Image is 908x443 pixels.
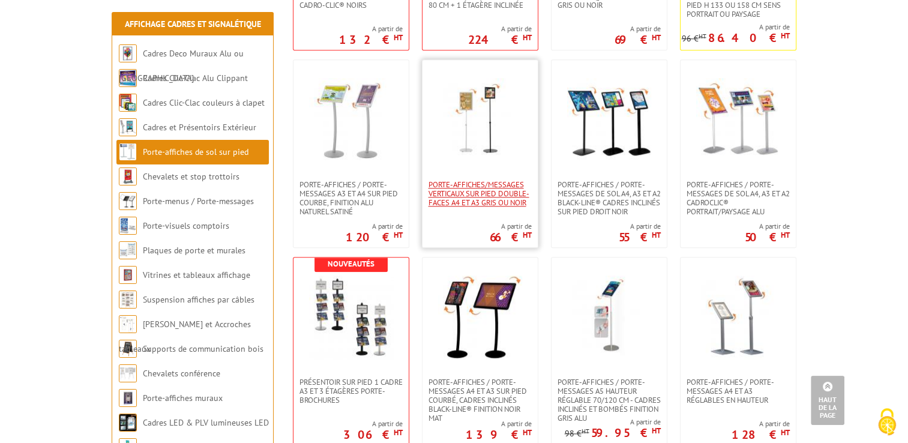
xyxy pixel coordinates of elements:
span: Porte-affiches / Porte-messages de sol A4, A3 et A2 CadroClic® portrait/paysage alu [687,180,790,216]
span: A partir de [565,417,661,427]
sup: HT [781,31,790,41]
img: Porte-affiches / Porte-messages A3 et A4 sur pied courbe, finition alu naturel satiné [309,78,393,162]
p: 69 € [615,36,661,43]
a: Plaques de porte et murales [143,245,245,256]
img: Plaques de porte et murales [119,241,137,259]
a: Cadres et Présentoirs Extérieur [143,122,256,133]
img: Cimaises et Accroches tableaux [119,315,137,333]
span: Porte-affiches / Porte-messages A3 et A4 sur pied courbe, finition alu naturel satiné [299,180,403,216]
img: Chevalets et stop trottoirs [119,167,137,185]
p: 86.40 € [708,34,790,41]
span: A partir de [343,419,403,429]
img: Porte-affiches / Porte-messages A4 et A3 sur pied courbé, cadres inclinés Black-Line® finition no... [438,276,522,360]
img: Porte-visuels comptoirs [119,217,137,235]
span: A partir de [745,221,790,231]
span: Porte-affiches / Porte-messages A4 et A3 sur pied courbé, cadres inclinés Black-Line® finition no... [428,378,532,423]
sup: HT [781,427,790,438]
a: Vitrines et tableaux affichage [143,270,250,280]
p: 139 € [466,431,532,438]
span: Porte-affiches/messages verticaux sur pied double-faces A4 et A3 Gris ou Noir [428,180,532,207]
img: Cookies (fenêtre modale) [872,407,902,437]
a: Cadres LED & PLV lumineuses LED [143,417,269,428]
a: Chevalets et stop trottoirs [143,171,239,182]
p: 98 € [565,429,589,438]
p: 59.95 € [591,429,661,436]
sup: HT [394,230,403,240]
sup: HT [394,427,403,438]
img: Porte-affiches muraux [119,389,137,407]
span: Porte-affiches / Porte-messages de sol A4, A3 et A2 Black-Line® cadres inclinés sur Pied Droit Noir [558,180,661,216]
img: Cadres et Présentoirs Extérieur [119,118,137,136]
a: Porte-affiches/messages verticaux sur pied double-faces A4 et A3 Gris ou Noir [422,180,538,207]
sup: HT [781,230,790,240]
a: Porte-affiches / Porte-messages A3 et A4 sur pied courbe, finition alu naturel satiné [293,180,409,216]
a: Haut de la page [811,376,844,425]
img: Porte-affiches / Porte-messages A4 et A3 réglables en hauteur [696,276,780,360]
span: A partir de [339,24,403,34]
span: A partir de [490,221,532,231]
p: 50 € [745,234,790,241]
b: Nouveautés [328,259,374,269]
p: 55 € [619,234,661,241]
button: Cookies (fenêtre modale) [866,402,908,443]
a: Porte-affiches / Porte-messages de sol A4, A3 et A2 CadroClic® portrait/paysage alu [681,180,796,216]
a: Cadres Deco Muraux Alu ou [GEOGRAPHIC_DATA] [119,48,244,83]
sup: HT [699,32,706,40]
p: 306 € [343,431,403,438]
img: Cadres Clic-Clac couleurs à clapet [119,94,137,112]
a: Porte-affiches muraux [143,393,223,403]
sup: HT [582,427,589,435]
a: Porte-visuels comptoirs [143,220,229,231]
sup: HT [652,32,661,43]
p: 120 € [346,234,403,241]
span: A partir de [682,22,790,32]
sup: HT [652,230,661,240]
span: A partir de [619,221,661,231]
span: Porte-affiches / Porte-messages A4 et A3 réglables en hauteur [687,378,790,405]
a: Porte-affiches / Porte-messages de sol A4, A3 et A2 Black-Line® cadres inclinés sur Pied Droit Noir [552,180,667,216]
a: Porte-affiches / Porte-messages A4 et A3 sur pied courbé, cadres inclinés Black-Line® finition no... [422,378,538,423]
sup: HT [523,32,532,43]
a: Supports de communication bois [143,343,263,354]
img: Cadres LED & PLV lumineuses LED [119,414,137,432]
a: Cadres Clic-Clac Alu Clippant [143,73,248,83]
img: Suspension affiches par câbles [119,291,137,309]
a: Présentoir sur pied 1 cadre A3 et 3 étagères porte-brochures [293,378,409,405]
img: Chevalets conférence [119,364,137,382]
img: Présentoir sur pied 1 cadre A3 et 3 étagères porte-brochures [309,276,393,360]
img: Porte-affiches / Porte-messages de sol A4, A3 et A2 CadroClic® portrait/paysage alu [696,78,780,162]
span: A partir de [615,24,661,34]
img: Vitrines et tableaux affichage [119,266,137,284]
a: Porte-affiches / Porte-messages A5 hauteur réglable 70/120 cm - cadres inclinés et bombés finitio... [552,378,667,423]
img: Porte-affiches de sol sur pied [119,143,137,161]
span: Présentoir sur pied 1 cadre A3 et 3 étagères porte-brochures [299,378,403,405]
span: A partir de [466,419,532,429]
span: A partir de [468,24,532,34]
a: Porte-menus / Porte-messages [143,196,254,206]
span: Porte-affiches / Porte-messages A5 hauteur réglable 70/120 cm - cadres inclinés et bombés finitio... [558,378,661,423]
a: Affichage Cadres et Signalétique [125,19,261,29]
p: 128 € [732,431,790,438]
a: Porte-affiches / Porte-messages A4 et A3 réglables en hauteur [681,378,796,405]
p: 66 € [490,234,532,241]
img: Porte-menus / Porte-messages [119,192,137,210]
span: A partir de [346,221,403,231]
img: Cadres Deco Muraux Alu ou Bois [119,44,137,62]
sup: HT [652,426,661,436]
sup: HT [394,32,403,43]
img: Porte-affiches / Porte-messages A5 hauteur réglable 70/120 cm - cadres inclinés et bombés finitio... [567,276,651,360]
img: Porte-affiches/messages verticaux sur pied double-faces A4 et A3 Gris ou Noir [438,78,522,162]
span: A partir de [732,419,790,429]
a: [PERSON_NAME] et Accroches tableaux [119,319,251,354]
p: 224 € [468,36,532,43]
sup: HT [523,427,532,438]
sup: HT [523,230,532,240]
a: Suspension affiches par câbles [143,294,254,305]
a: Chevalets conférence [143,368,220,379]
p: 132 € [339,36,403,43]
a: Cadres Clic-Clac couleurs à clapet [143,97,265,108]
p: 96 € [682,34,706,43]
img: Porte-affiches / Porte-messages de sol A4, A3 et A2 Black-Line® cadres inclinés sur Pied Droit Noir [567,78,651,162]
a: Porte-affiches de sol sur pied [143,146,248,157]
